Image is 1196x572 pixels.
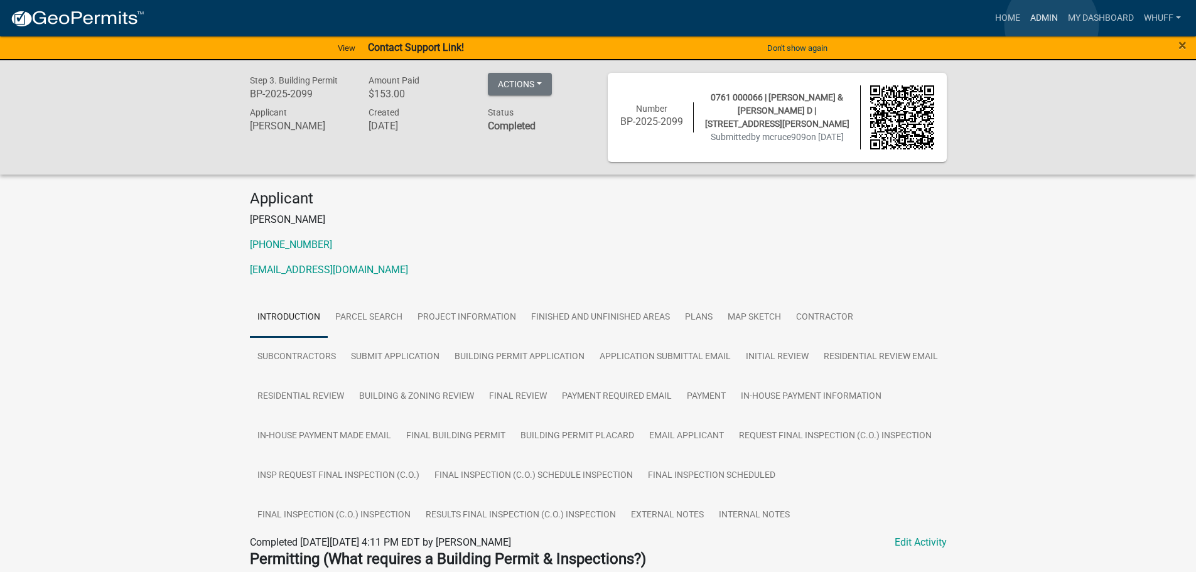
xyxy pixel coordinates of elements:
a: Initial Review [738,337,816,377]
span: Submitted on [DATE] [711,132,844,142]
h6: [PERSON_NAME] [250,120,350,132]
span: Number [636,104,667,114]
a: External Notes [623,495,711,536]
span: Created [369,107,399,117]
a: Final Building Permit [399,416,513,456]
h6: BP-2025-2099 [250,88,350,100]
a: In-House Payment Made Email [250,416,399,456]
a: Building Permit Application [447,337,592,377]
p: [PERSON_NAME] [250,212,947,227]
button: Actions [488,73,552,95]
a: Insp Request Final Inspection (C.O.) [250,456,427,496]
a: Admin [1025,6,1063,30]
h6: [DATE] [369,120,469,132]
span: Completed [DATE][DATE] 4:11 PM EDT by [PERSON_NAME] [250,536,511,548]
a: Subcontractors [250,337,343,377]
a: Request Final Inspection (C.O.) Inspection [731,416,939,456]
a: Internal Notes [711,495,797,536]
a: Results Final Inspection (C.O.) Inspection [418,495,623,536]
a: Email Applicant [642,416,731,456]
h4: Applicant [250,190,947,208]
span: Status [488,107,514,117]
button: Don't show again [762,38,832,58]
span: by mcruce909 [751,132,806,142]
a: Payment Required Email [554,377,679,417]
a: Building Permit Placard [513,416,642,456]
a: Edit Activity [895,535,947,550]
h6: BP-2025-2099 [620,116,684,127]
strong: Permitting (What requires a Building Permit & Inspections?) [250,550,646,568]
span: Applicant [250,107,287,117]
span: × [1178,36,1187,54]
span: Step 3. Building Permit [250,75,338,85]
strong: Completed [488,120,536,132]
a: In-House Payment Information [733,377,889,417]
a: Introduction [250,298,328,338]
a: Final Inspection (C.O.) Inspection [250,495,418,536]
h6: $153.00 [369,88,469,100]
a: Residential Review Email [816,337,945,377]
a: [PHONE_NUMBER] [250,239,332,251]
a: Project Information [410,298,524,338]
a: Payment [679,377,733,417]
a: Submit Application [343,337,447,377]
a: Map Sketch [720,298,789,338]
button: Close [1178,38,1187,53]
a: Parcel search [328,298,410,338]
a: Final Review [482,377,554,417]
a: Home [990,6,1025,30]
strong: Contact Support Link! [368,41,464,53]
a: [EMAIL_ADDRESS][DOMAIN_NAME] [250,264,408,276]
a: Application Submittal Email [592,337,738,377]
span: Amount Paid [369,75,419,85]
a: Residential Review [250,377,352,417]
a: whuff [1139,6,1186,30]
a: Finished and Unfinished Areas [524,298,677,338]
a: Final Inspection (C.O.) Schedule Inspection [427,456,640,496]
img: QR code [870,85,934,149]
a: View [333,38,360,58]
a: Building & Zoning Review [352,377,482,417]
a: Contractor [789,298,861,338]
a: Plans [677,298,720,338]
a: My Dashboard [1063,6,1139,30]
span: 0761 000066 | [PERSON_NAME] & [PERSON_NAME] D | [STREET_ADDRESS][PERSON_NAME] [705,92,849,129]
a: Final Inspection Scheduled [640,456,783,496]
